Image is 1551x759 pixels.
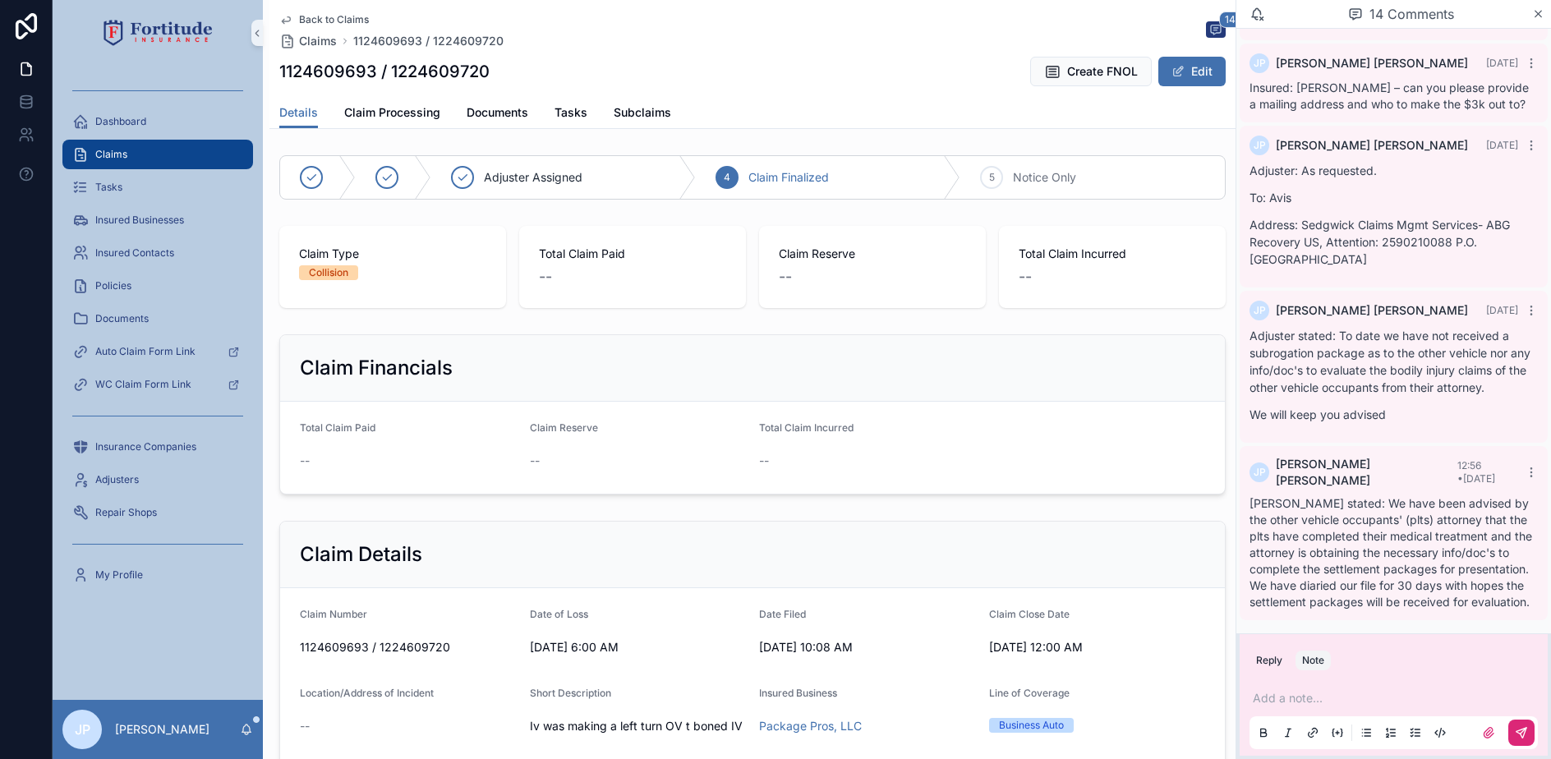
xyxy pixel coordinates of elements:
span: Iv was making a left turn OV t boned IV [530,718,747,734]
span: [DATE] [1486,304,1518,316]
a: My Profile [62,560,253,590]
p: [PERSON_NAME] [115,721,209,738]
a: Insured Businesses [62,205,253,235]
div: scrollable content [53,66,263,611]
button: Edit [1158,57,1226,86]
span: -- [759,453,769,469]
span: [DATE] [1486,57,1518,69]
a: Auto Claim Form Link [62,337,253,366]
span: Claim Finalized [748,169,829,186]
a: Insurance Companies [62,432,253,462]
span: Tasks [555,104,587,121]
img: App logo [104,20,213,46]
a: Claim Processing [344,98,440,131]
p: Adjuster stated: To date we have not received a subrogation package as to the other vehicle nor a... [1250,327,1538,396]
span: Dashboard [95,115,146,128]
span: 4 [724,171,730,184]
a: Details [279,98,318,129]
a: Documents [467,98,528,131]
a: Documents [62,304,253,333]
a: Subclaims [614,98,671,131]
span: [PERSON_NAME] [PERSON_NAME] [1276,456,1457,489]
span: [DATE] 10:08 AM [759,639,976,655]
p: Address: Sedgwick Claims Mgmt Services- ABG Recovery US, Attention: 2590210088 P.O. [GEOGRAPHIC_D... [1250,216,1538,268]
span: Claims [299,33,337,49]
span: Claim Type [299,246,486,262]
span: Insured Contacts [95,246,174,260]
span: Tasks [95,181,122,194]
span: My Profile [95,568,143,582]
span: Notice Only [1013,169,1076,186]
span: Adjusters [95,473,139,486]
span: [DATE] 6:00 AM [530,639,747,655]
a: Repair Shops [62,498,253,527]
span: [PERSON_NAME] [PERSON_NAME] [1276,55,1468,71]
span: Location/Address of Incident [300,687,434,699]
h2: Claim Financials [300,355,453,381]
span: Insurance Companies [95,440,196,453]
h2: Claim Details [300,541,422,568]
a: WC Claim Form Link [62,370,253,399]
span: -- [1019,265,1032,288]
span: -- [539,265,552,288]
span: Claims [95,148,127,161]
span: 14 [1219,11,1241,28]
span: Short Description [530,687,611,699]
a: Dashboard [62,107,253,136]
span: Total Claim Incurred [1019,246,1206,262]
span: Insured: [PERSON_NAME] – can you please provide a mailing address and who to make the $3k out to? [1250,80,1529,111]
span: Claim Reserve [779,246,966,262]
a: Package Pros, LLC [759,718,862,734]
span: Documents [467,104,528,121]
span: -- [530,453,540,469]
span: JP [1254,57,1266,70]
a: Insured Contacts [62,238,253,268]
span: Claim Number [300,608,367,620]
span: 1124609693 / 1224609720 [300,639,517,655]
span: Repair Shops [95,506,157,519]
span: [PERSON_NAME] stated: We have been advised by the other vehicle occupants' (plts) attorney that t... [1250,496,1532,609]
span: Details [279,104,318,121]
span: Insured Business [759,687,837,699]
span: WC Claim Form Link [95,378,191,391]
a: Claims [279,33,337,49]
a: Policies [62,271,253,301]
span: Insured Businesses [95,214,184,227]
p: We will keep you advised [1250,406,1538,423]
a: Claims [62,140,253,169]
span: -- [300,718,310,734]
button: Reply [1250,651,1289,670]
div: Business Auto [999,718,1064,733]
span: Create FNOL [1067,63,1138,80]
button: Create FNOL [1030,57,1152,86]
span: 12:56 • [DATE] [1457,459,1495,485]
span: Total Claim Paid [300,421,375,434]
p: Adjuster: As requested. [1250,162,1538,179]
span: Claim Close Date [989,608,1070,620]
span: 14 Comments [1369,4,1454,24]
span: JP [1254,304,1266,317]
div: Collision [309,265,348,280]
span: [DATE] [1486,139,1518,151]
span: JP [75,720,90,739]
button: 14 [1206,21,1226,41]
span: -- [779,265,792,288]
a: 1124609693 / 1224609720 [353,33,504,49]
span: JP [1254,466,1266,479]
span: Date Filed [759,608,806,620]
button: Note [1296,651,1331,670]
span: JP [1254,139,1266,152]
h1: 1124609693 / 1224609720 [279,60,490,83]
span: -- [300,453,310,469]
span: Auto Claim Form Link [95,345,196,358]
a: Tasks [62,172,253,202]
span: Subclaims [614,104,671,121]
span: Date of Loss [530,608,588,620]
span: Total Claim Paid [539,246,726,262]
span: Line of Coverage [989,687,1070,699]
span: Claim Processing [344,104,440,121]
span: [PERSON_NAME] [PERSON_NAME] [1276,302,1468,319]
a: Tasks [555,98,587,131]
